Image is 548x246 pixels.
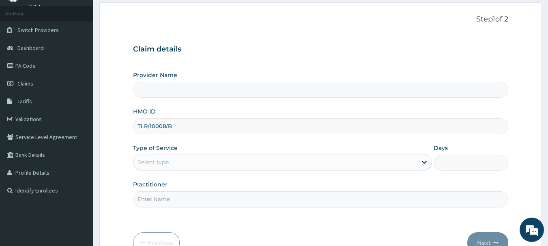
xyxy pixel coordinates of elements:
[133,15,509,24] p: Step 1 of 2
[434,144,448,152] label: Days
[17,26,59,34] span: Switch Providers
[133,118,509,134] input: Enter HMO ID
[133,45,509,54] h3: Claim details
[17,80,33,87] span: Claims
[133,107,156,116] label: HMO ID
[133,180,168,188] label: Practitioner
[138,158,169,166] div: Select type
[133,71,177,79] label: Provider Name
[28,4,48,9] a: Online
[17,98,32,105] span: Tariffs
[133,191,509,207] input: Enter Name
[17,44,44,51] span: Dashboard
[133,144,178,152] label: Type of Service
